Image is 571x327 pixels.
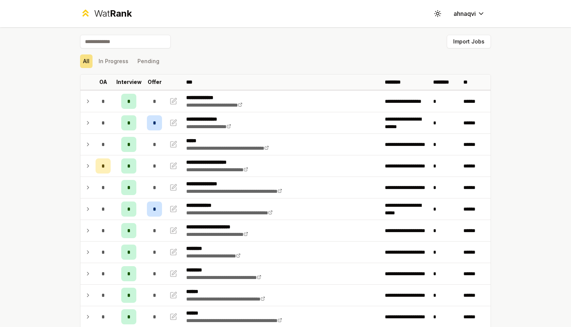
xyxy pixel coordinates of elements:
[454,9,476,18] span: ahnaqvi
[116,78,142,86] p: Interview
[148,78,162,86] p: Offer
[96,54,131,68] button: In Progress
[99,78,107,86] p: OA
[80,8,132,20] a: WatRank
[447,35,491,48] button: Import Jobs
[110,8,132,19] span: Rank
[94,8,132,20] div: Wat
[448,7,491,20] button: ahnaqvi
[134,54,162,68] button: Pending
[80,54,93,68] button: All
